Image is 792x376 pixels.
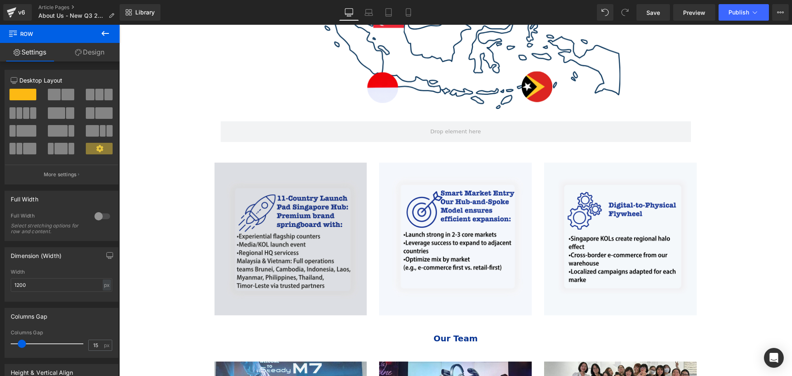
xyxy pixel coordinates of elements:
[5,165,118,184] button: More settings
[11,76,112,85] p: Desktop Layout
[772,4,789,21] button: More
[11,364,73,376] div: Height & Vertical Align
[16,7,27,18] div: v6
[104,343,111,348] span: px
[617,4,633,21] button: Redo
[38,12,105,19] span: About Us - New Q3 2025
[135,9,155,16] span: Library
[11,191,38,203] div: Full Width
[11,308,47,320] div: Columns Gap
[398,4,418,21] a: Mobile
[339,4,359,21] a: Desktop
[120,4,160,21] a: New Library
[728,9,749,16] span: Publish
[11,330,112,336] div: Columns Gap
[60,43,120,61] a: Design
[38,4,121,11] a: Article Pages
[673,4,715,21] a: Preview
[11,213,86,221] div: Full Width
[11,248,61,259] div: Dimension (Width)
[683,8,705,17] span: Preview
[359,4,379,21] a: Laptop
[103,279,111,291] div: px
[764,348,784,368] div: Open Intercom Messenger
[646,8,660,17] span: Save
[597,4,613,21] button: Undo
[11,269,112,275] div: Width
[11,278,112,292] input: auto
[8,25,91,43] span: Row
[44,171,77,178] p: More settings
[379,4,398,21] a: Tablet
[3,4,32,21] a: v6
[95,307,578,320] p: Our Team
[719,4,769,21] button: Publish
[11,223,85,234] div: Select stretching options for row and content.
